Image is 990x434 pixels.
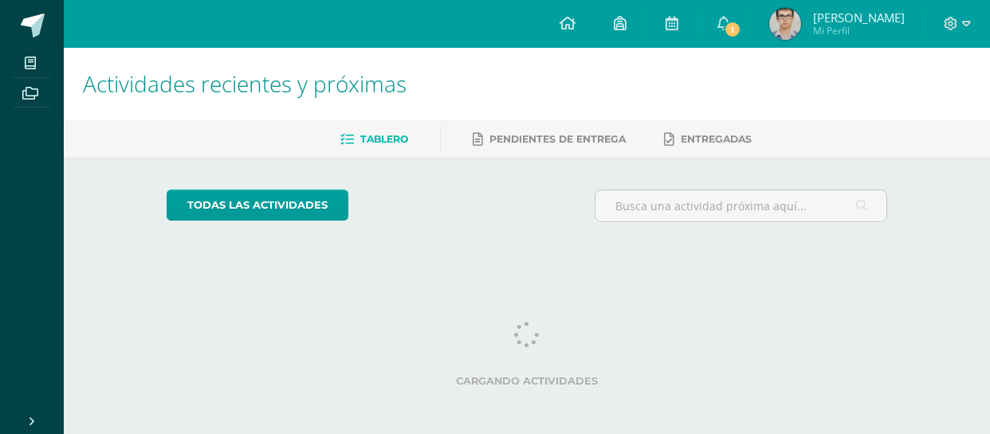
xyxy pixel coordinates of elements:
[724,21,741,38] span: 1
[813,24,905,37] span: Mi Perfil
[681,133,752,145] span: Entregadas
[83,68,407,99] span: Actividades recientes y próximas
[473,127,626,152] a: Pendientes de entrega
[664,127,752,152] a: Entregadas
[360,133,408,145] span: Tablero
[769,8,801,40] img: 1de70e548feb7aa986824b4cfbacfaf5.png
[167,190,348,221] a: todas las Actividades
[167,375,888,387] label: Cargando actividades
[813,10,905,25] span: [PERSON_NAME]
[595,190,887,221] input: Busca una actividad próxima aquí...
[340,127,408,152] a: Tablero
[489,133,626,145] span: Pendientes de entrega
